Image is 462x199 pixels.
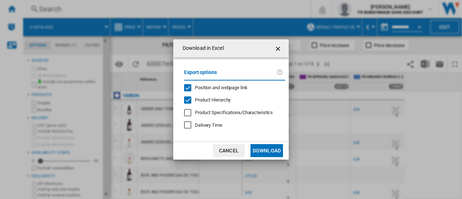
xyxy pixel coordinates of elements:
[179,45,224,52] h4: Download in Excel
[184,122,285,129] md-checkbox: Delivery Time
[271,41,286,56] button: getI18NText('BUTTONS.CLOSE_DIALOG')
[250,144,283,157] button: Download
[184,97,279,104] md-checkbox: Product Hierarchy
[274,44,283,53] ng-md-icon: getI18NText('BUTTONS.CLOSE_DIALOG')
[195,122,222,128] span: Delivery Time
[195,109,273,116] div: Only applies to Category View
[184,68,276,82] label: Export options
[213,144,245,157] button: Cancel
[195,97,231,103] span: Product Hierarchy
[195,85,248,90] span: Position and webpage link
[184,84,279,91] md-checkbox: Position and webpage link
[195,110,273,115] span: Product Specifications/Characteristics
